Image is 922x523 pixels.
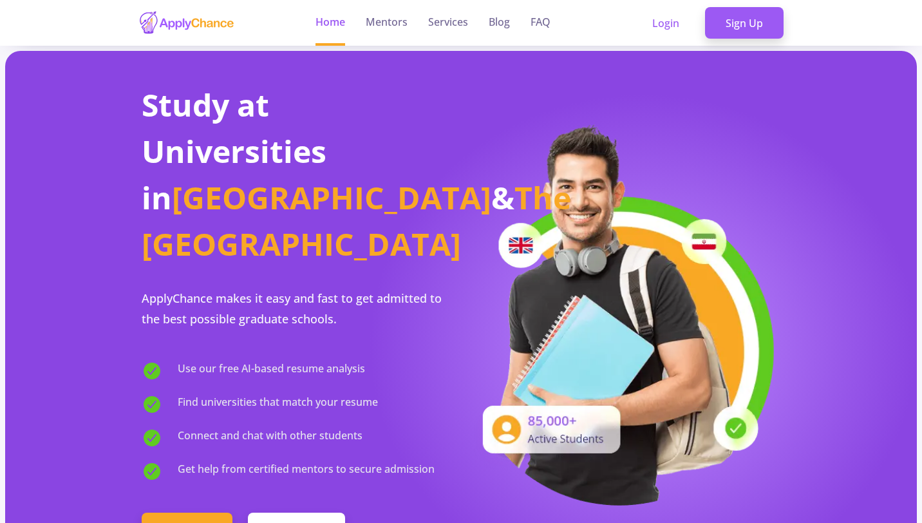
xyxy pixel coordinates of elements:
span: & [491,176,514,218]
span: Find universities that match your resume [178,394,378,415]
span: ApplyChance makes it easy and fast to get admitted to the best possible graduate schools. [142,290,442,327]
span: Study at Universities in [142,84,326,218]
span: Connect and chat with other students [178,428,362,448]
img: applicant [463,121,778,506]
a: Sign Up [705,7,784,39]
a: Login [632,7,700,39]
span: Use our free AI-based resume analysis [178,361,365,381]
img: applychance logo [138,10,235,35]
span: Get help from certified mentors to secure admission [178,461,435,482]
span: [GEOGRAPHIC_DATA] [172,176,491,218]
